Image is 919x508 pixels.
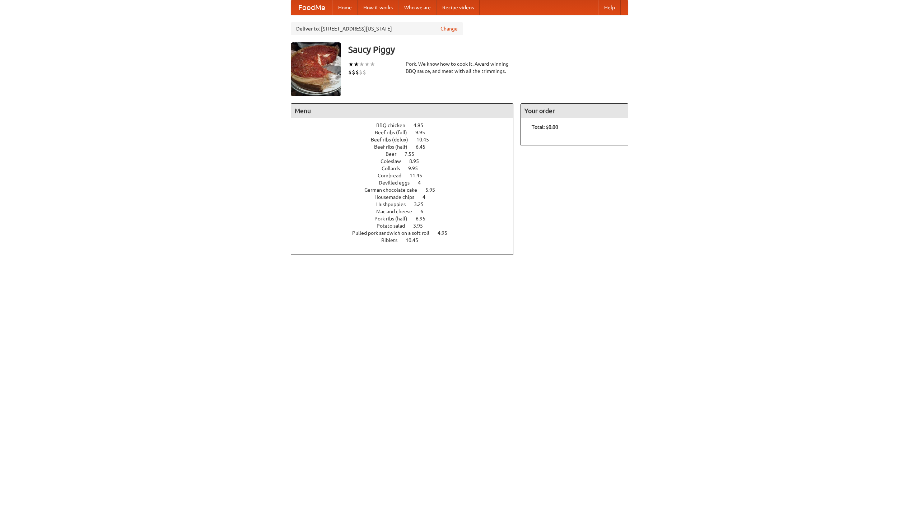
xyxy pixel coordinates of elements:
a: Potato salad 3.95 [377,223,436,229]
a: Cornbread 11.45 [378,173,435,178]
span: 3.95 [413,223,430,229]
a: German chocolate cake 5.95 [364,187,448,193]
li: ★ [364,60,370,68]
span: 6.45 [416,144,433,150]
span: Beef ribs (full) [375,130,414,135]
span: Collards [382,166,407,171]
span: BBQ chicken [376,122,412,128]
span: Mac and cheese [376,209,419,214]
a: FoodMe [291,0,332,15]
li: $ [359,68,363,76]
span: 10.45 [416,137,436,143]
span: Coleslaw [381,158,408,164]
span: 6.95 [416,216,433,222]
span: Housemade chips [374,194,421,200]
a: Help [598,0,621,15]
span: Potato salad [377,223,412,229]
span: 9.95 [408,166,425,171]
span: 4 [423,194,433,200]
span: 11.45 [410,173,429,178]
h3: Saucy Piggy [348,42,628,57]
span: 3.25 [414,201,431,207]
span: Pork ribs (half) [374,216,415,222]
a: Who we are [398,0,437,15]
a: Beef ribs (delux) 10.45 [371,137,442,143]
span: 6 [420,209,430,214]
a: How it works [358,0,398,15]
span: 8.95 [409,158,426,164]
span: Beef ribs (delux) [371,137,415,143]
span: 5.95 [425,187,442,193]
a: Change [440,25,458,32]
span: Riblets [381,237,405,243]
li: ★ [359,60,364,68]
span: 4 [418,180,428,186]
a: Riblets 10.45 [381,237,431,243]
a: BBQ chicken 4.95 [376,122,437,128]
li: ★ [348,60,354,68]
a: Recipe videos [437,0,480,15]
a: Collards 9.95 [382,166,431,171]
span: 10.45 [406,237,425,243]
a: Beer 7.55 [386,151,428,157]
span: 7.55 [405,151,421,157]
div: Pork. We know how to cook it. Award-winning BBQ sauce, and meat with all the trimmings. [406,60,513,75]
li: $ [355,68,359,76]
a: Pulled pork sandwich on a soft roll 4.95 [352,230,461,236]
a: Beef ribs (half) 6.45 [374,144,439,150]
a: Coleslaw 8.95 [381,158,432,164]
li: $ [363,68,366,76]
li: $ [352,68,355,76]
span: German chocolate cake [364,187,424,193]
a: Home [332,0,358,15]
span: 9.95 [415,130,432,135]
div: Deliver to: [STREET_ADDRESS][US_STATE] [291,22,463,35]
span: 4.95 [438,230,454,236]
a: Mac and cheese 6 [376,209,437,214]
span: Hushpuppies [376,201,413,207]
li: ★ [370,60,375,68]
h4: Your order [521,104,628,118]
a: Devilled eggs 4 [379,180,434,186]
img: angular.jpg [291,42,341,96]
li: ★ [354,60,359,68]
span: Cornbread [378,173,409,178]
a: Beef ribs (full) 9.95 [375,130,438,135]
li: $ [348,68,352,76]
a: Pork ribs (half) 6.95 [374,216,439,222]
h4: Menu [291,104,513,118]
span: 4.95 [414,122,430,128]
span: Devilled eggs [379,180,417,186]
b: Total: $0.00 [532,124,558,130]
a: Housemade chips 4 [374,194,439,200]
span: Beef ribs (half) [374,144,415,150]
span: Pulled pork sandwich on a soft roll [352,230,437,236]
span: Beer [386,151,403,157]
a: Hushpuppies 3.25 [376,201,437,207]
